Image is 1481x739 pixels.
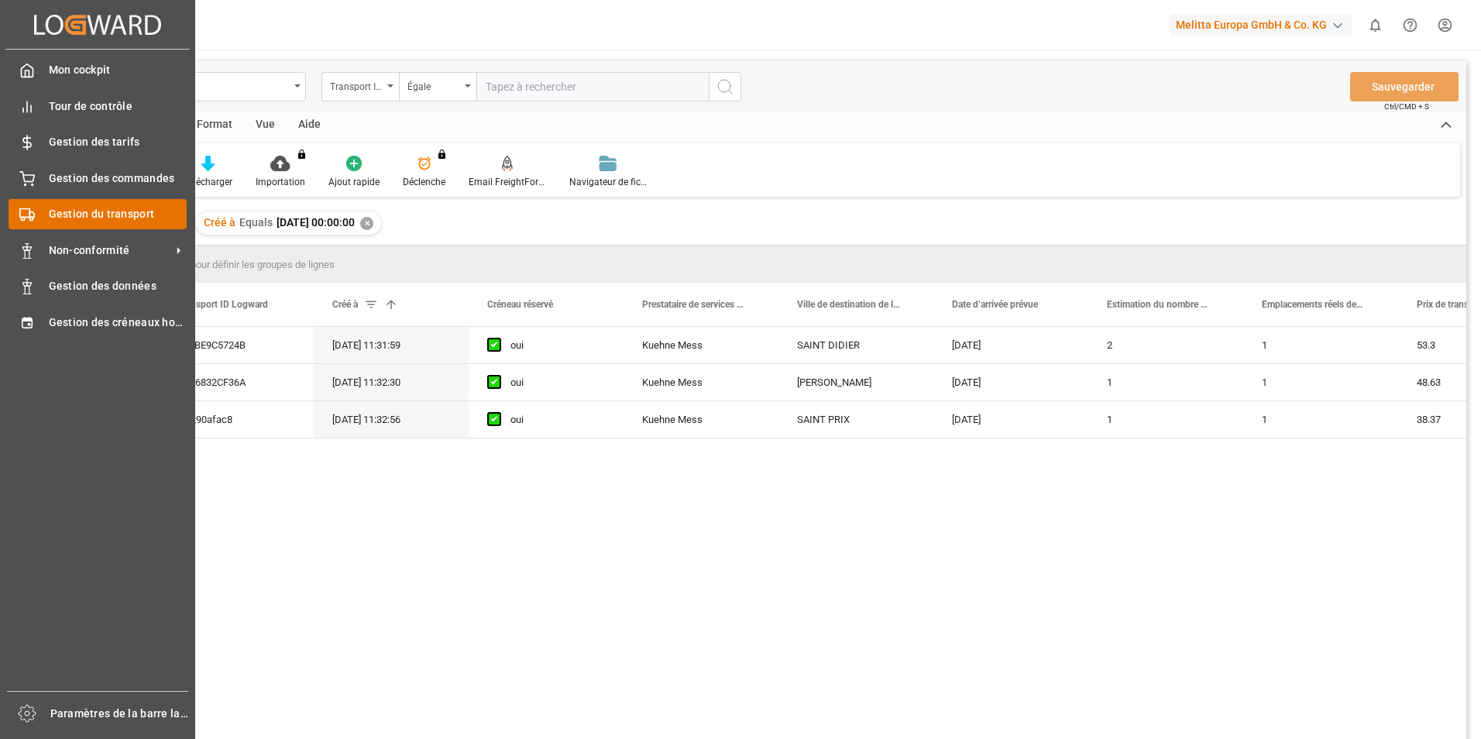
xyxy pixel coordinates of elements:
div: 1 [1088,364,1243,400]
a: Gestion des commandes [9,163,187,193]
span: Paramètres de la barre latérale [50,706,189,722]
span: Créneau réservé [487,299,553,310]
div: [DATE] [933,327,1088,363]
div: oui [510,328,605,363]
span: Gestion des créneaux horaires [49,315,187,331]
span: Créé à [332,299,358,310]
button: Sauvegarder [1350,72,1459,101]
div: SAINT DIDIER [778,327,933,363]
div: oui [510,402,605,438]
span: Gestion des tarifs [49,134,187,150]
input: Tapez à rechercher [476,72,709,101]
a: Tour de contrôle [9,91,187,121]
div: [DATE] 11:32:30 [314,364,469,400]
div: Ajout rapide [328,175,380,189]
div: Email FreightForwarders [469,175,546,189]
div: SAINT PRIX [778,401,933,438]
span: Mon cockpit [49,62,187,78]
span: Faites glisser ici pour définir les groupes de lignes [117,259,335,270]
div: Kuehne Mess [624,401,778,438]
a: Mon cockpit [9,55,187,85]
div: Télécharger [184,175,232,189]
span: Tour de contrôle [49,98,187,115]
span: Gestion des données [49,278,187,294]
button: Centre d’aide [1393,8,1428,43]
a: Gestion des créneaux horaires [9,307,187,337]
div: [DATE] 11:31:59 [314,327,469,363]
div: [PERSON_NAME] [778,364,933,400]
div: 1 [1243,401,1398,438]
button: Ouvrir le menu [321,72,399,101]
div: oui [510,365,605,400]
a: Gestion du transport [9,199,187,229]
div: Kuehne Mess [624,364,778,400]
div: Transport ID Logward [330,76,383,94]
div: Vue [244,112,287,139]
span: Estimation du nombre de places de palettes [1107,299,1211,310]
div: [DATE] [933,401,1088,438]
span: Ctrl/CMD + S [1384,101,1429,112]
button: Bouton de recherche [709,72,741,101]
span: Emplacements réels des palettes [1262,299,1366,310]
div: Égale [407,76,460,94]
div: ✕ [360,217,373,230]
div: 1 [1088,401,1243,438]
span: Equals [239,216,273,229]
span: Gestion des commandes [49,170,187,187]
div: Aide [287,112,332,139]
span: Gestion du transport [49,206,187,222]
span: Créé à [204,216,235,229]
font: Melitta Europa GmbH & Co. KG [1176,17,1327,33]
div: [DATE] 11:32:56 [314,401,469,438]
div: 1 [1243,364,1398,400]
div: CA06832CF36A [159,364,314,400]
span: Non-conformité [49,242,171,259]
div: Navigateur de fichiers [569,175,647,189]
button: Melitta Europa GmbH & Co. KG [1170,10,1358,40]
div: 1 [1243,327,1398,363]
div: [DATE] [933,364,1088,400]
div: 34lit90afac8 [159,401,314,438]
a: Gestion des tarifs [9,127,187,157]
a: Gestion des données [9,271,187,301]
div: Format [185,112,244,139]
button: Ouvrir le menu [399,72,476,101]
span: [DATE] 00:00:00 [277,216,355,229]
div: 5A1BE9C5724B [159,327,314,363]
span: Date d’arrivée prévue [952,299,1038,310]
span: Transport ID Logward [177,299,268,310]
span: Ville de destination de livraison [797,299,901,310]
button: Afficher 0 nouvelles notifications [1358,8,1393,43]
div: 2 [1088,327,1243,363]
span: Prestataire de services de transport [642,299,746,310]
div: Kuehne Mess [624,327,778,363]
